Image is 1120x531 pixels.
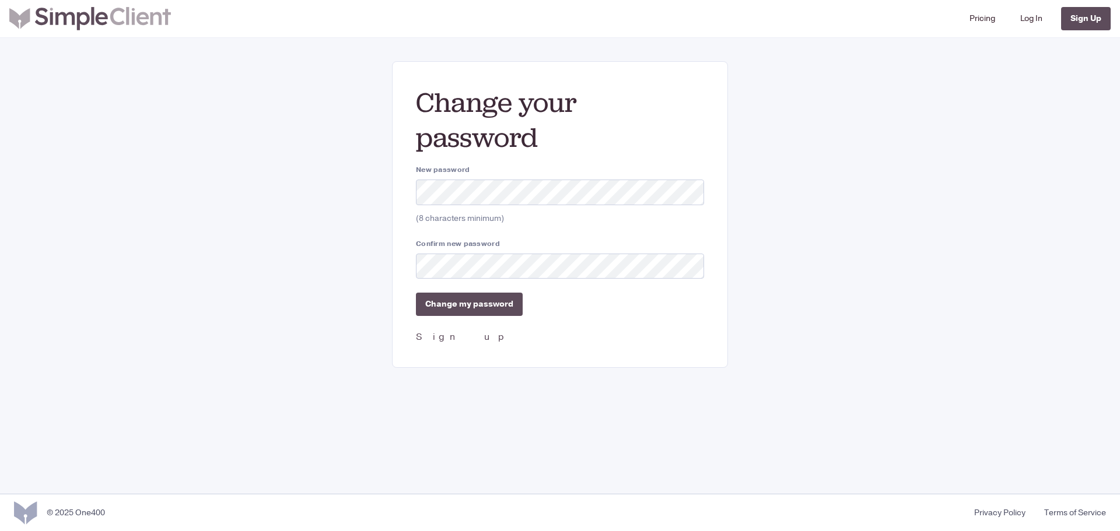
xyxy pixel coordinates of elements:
a: Log In [1016,5,1047,33]
h2: Change your password [416,85,704,155]
a: Pricing [965,5,1000,33]
a: Sign up [416,330,511,343]
a: Terms of Service [1035,507,1106,519]
label: Confirm new password [416,238,704,249]
a: Sign Up [1061,7,1111,30]
label: New password [416,164,704,175]
p: (8 characters minimum) [416,212,704,224]
div: © 2025 One400 [47,507,105,519]
a: Privacy Policy [965,507,1035,519]
input: Change my password [416,293,523,316]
